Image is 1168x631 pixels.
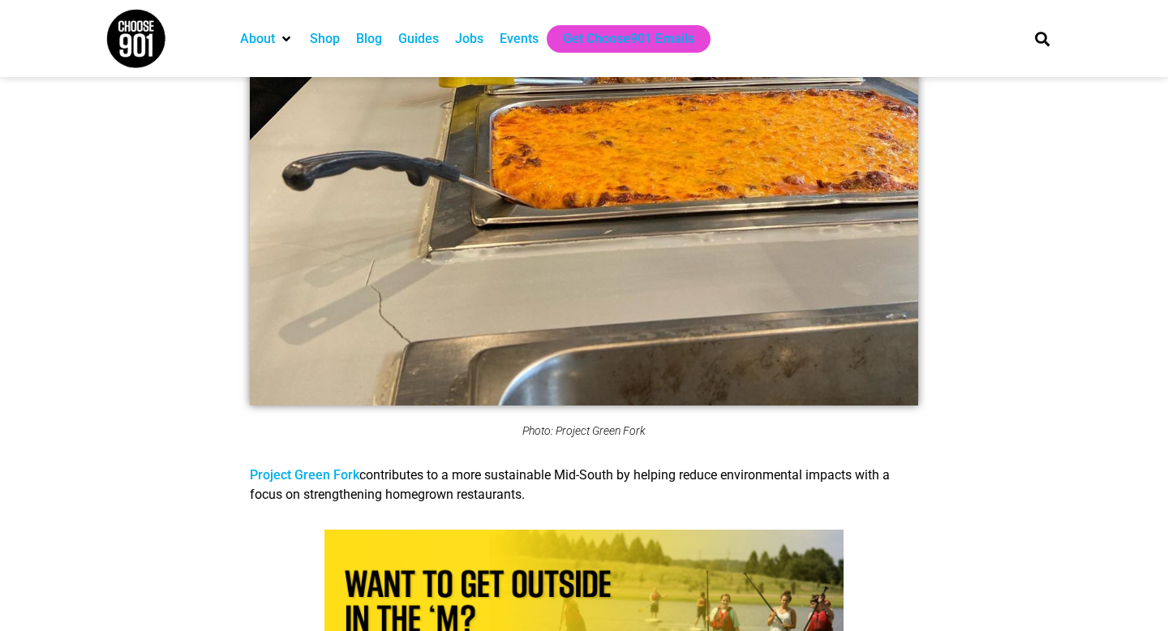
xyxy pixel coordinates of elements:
nav: Main nav [232,25,1007,53]
a: Shop [310,29,340,49]
p: contributes to a more sustainable Mid-South by helping reduce environmental impacts with a focus ... [250,466,918,504]
a: Get Choose901 Emails [563,29,694,49]
a: Blog [356,29,382,49]
a: Project Green Fork [250,467,359,483]
a: Guides [398,29,439,49]
div: About [232,25,302,53]
a: About [240,29,275,49]
div: Search [1029,25,1056,52]
a: Jobs [455,29,483,49]
figcaption: Photo: Project Green Fork [250,424,918,437]
a: Events [500,29,539,49]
